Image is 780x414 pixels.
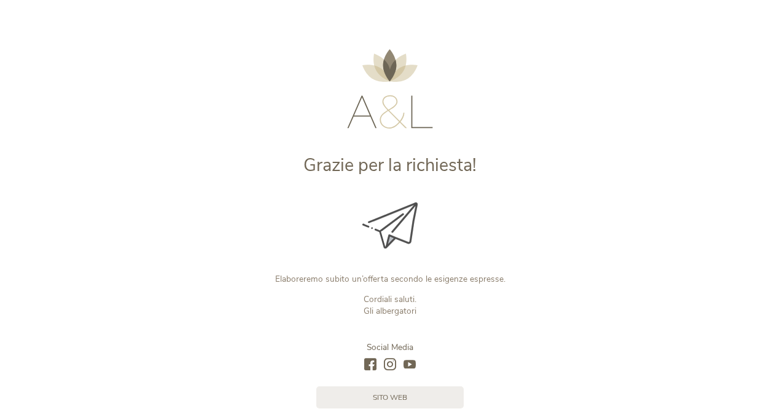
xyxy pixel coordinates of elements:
[367,341,413,353] span: Social Media
[303,153,477,177] span: Grazie per la richiesta!
[404,358,416,372] a: youtube
[364,358,376,372] a: facebook
[185,273,595,285] p: Elaboreremo subito un’offerta secondo le esigenze espresse.
[362,202,418,249] img: Grazie per la richiesta!
[373,392,407,403] span: sito web
[347,49,433,129] img: AMONTI & LUNARIS Wellnessresort
[316,386,464,408] a: sito web
[384,358,396,372] a: instagram
[185,293,595,317] p: Cordiali saluti. Gli albergatori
